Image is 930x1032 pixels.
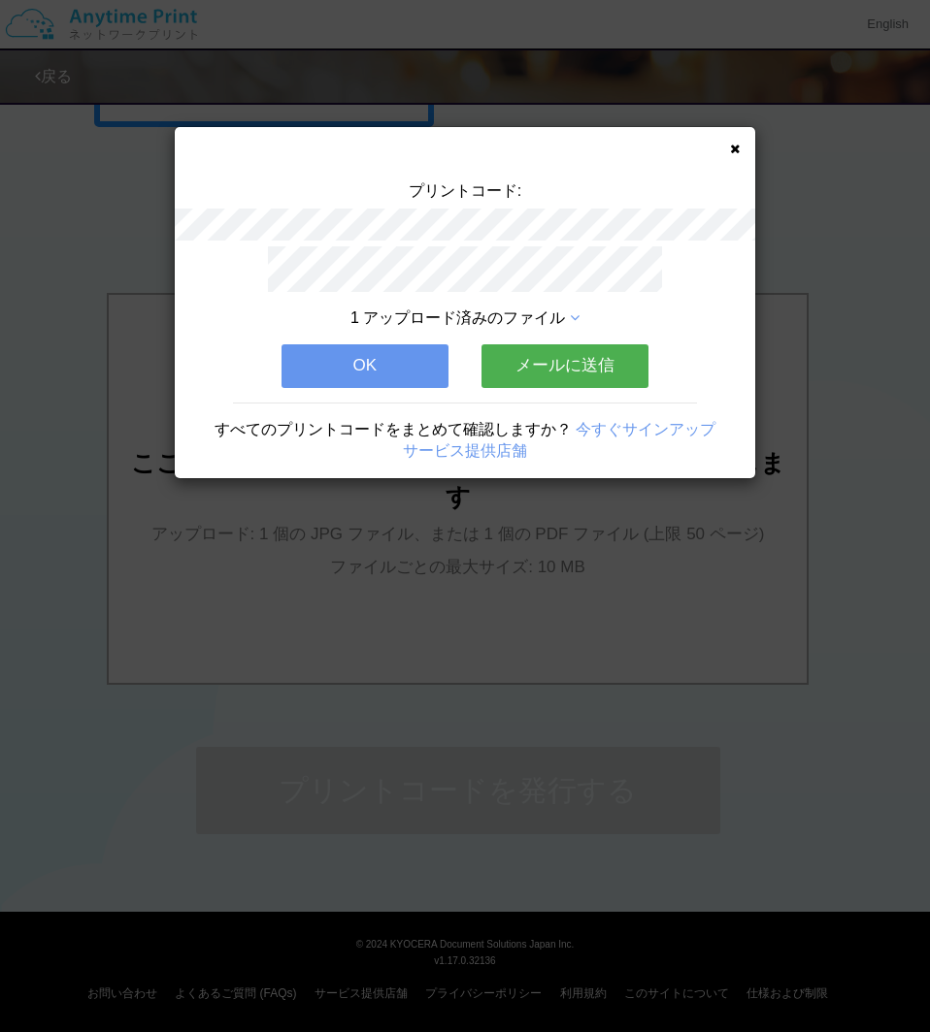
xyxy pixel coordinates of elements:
button: OK [282,344,448,387]
a: 今すぐサインアップ [576,421,715,437]
button: メールに送信 [482,344,648,387]
span: プリントコード: [409,182,521,199]
span: すべてのプリントコードをまとめて確認しますか？ [215,421,572,437]
a: サービス提供店舗 [403,442,527,459]
span: 1 アップロード済みのファイル [350,309,565,326]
